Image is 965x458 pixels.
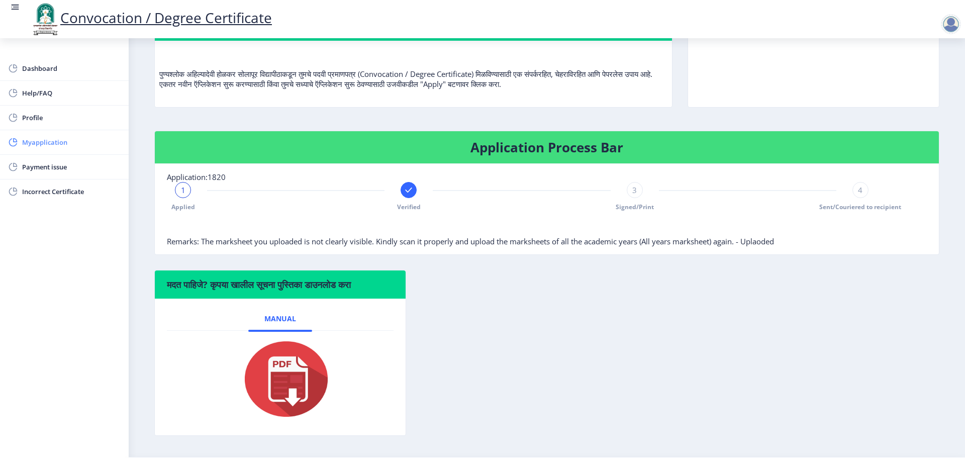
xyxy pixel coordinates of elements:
[819,203,901,211] span: Sent/Couriered to recipient
[397,203,421,211] span: Verified
[167,139,927,155] h4: Application Process Bar
[159,49,667,89] p: पुण्यश्लोक अहिल्यादेवी होळकर सोलापूर विद्यापीठाकडून तुमचे पदवी प्रमाणपत्र (Convocation / Degree C...
[181,185,185,195] span: 1
[248,307,312,331] a: Manual
[22,161,121,173] span: Payment issue
[167,172,226,182] span: Application:1820
[22,87,121,99] span: Help/FAQ
[616,203,654,211] span: Signed/Print
[30,2,60,36] img: logo
[171,203,195,211] span: Applied
[167,236,774,246] span: Remarks: The marksheet you uploaded is not clearly visible. Kindly scan it properly and upload th...
[858,185,862,195] span: 4
[22,136,121,148] span: Myapplication
[30,8,272,27] a: Convocation / Degree Certificate
[264,315,296,323] span: Manual
[167,279,394,291] h6: मदत पाहिजे? कृपया खालील सूचना पुस्तिका डाउनलोड करा
[22,112,121,124] span: Profile
[632,185,637,195] span: 3
[22,186,121,198] span: Incorrect Certificate
[22,62,121,74] span: Dashboard
[230,339,330,419] img: pdf.png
